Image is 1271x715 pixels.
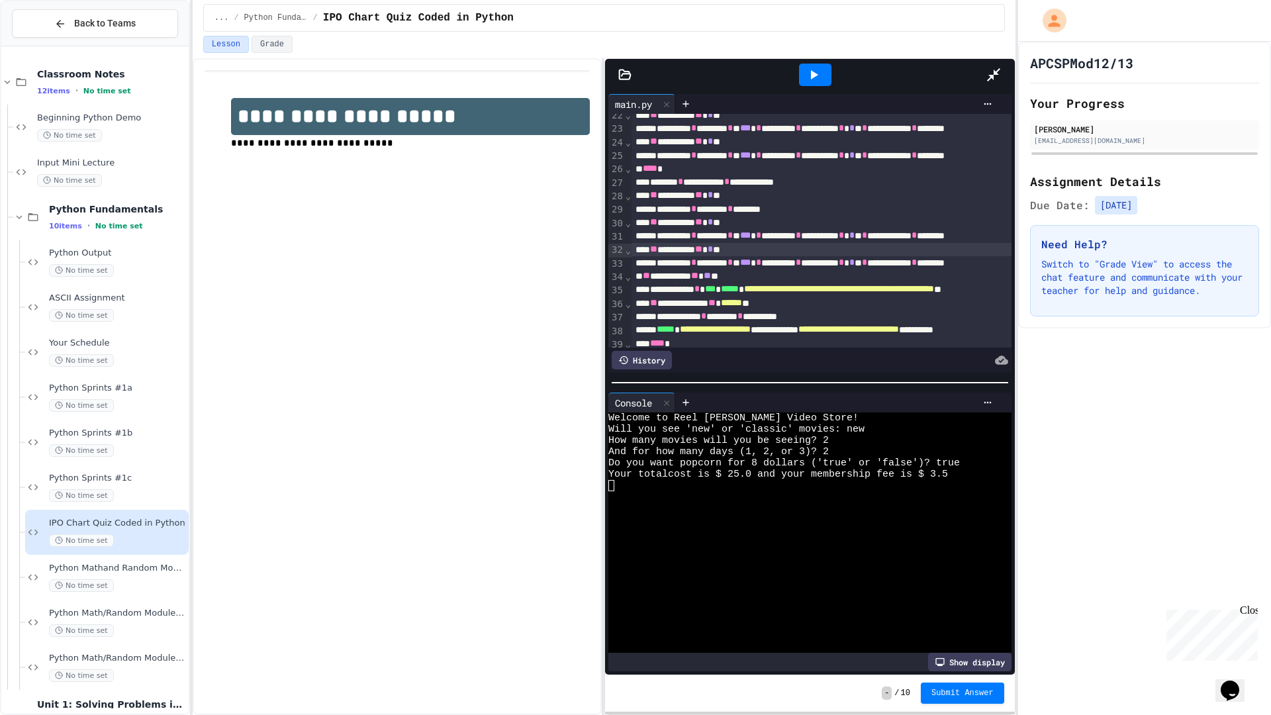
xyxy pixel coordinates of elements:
[49,653,186,664] span: Python Math/Random Modules 2C
[625,137,632,148] span: Fold line
[608,424,865,435] span: Will you see 'new' or 'classic' movies: new
[37,174,102,187] span: No time set
[608,396,659,410] div: Console
[1029,5,1070,36] div: My Account
[608,393,675,412] div: Console
[49,669,114,682] span: No time set
[608,190,625,203] div: 28
[49,309,114,322] span: No time set
[608,338,625,352] div: 39
[49,563,186,574] span: Python Mathand Random Module 2A
[625,191,632,201] span: Fold line
[625,245,632,256] span: Fold line
[901,688,910,698] span: 10
[608,136,625,150] div: 24
[37,698,186,710] span: Unit 1: Solving Problems in Computer Science
[49,203,186,215] span: Python Fundamentals
[49,534,114,547] span: No time set
[608,109,625,122] div: 22
[1034,123,1255,135] div: [PERSON_NAME]
[49,264,114,277] span: No time set
[608,446,829,457] span: And for how many days (1, 2, or 3)? 2
[608,457,960,469] span: Do you want popcorn for 8 dollars ('true' or 'false')? true
[1161,604,1258,661] iframe: chat widget
[928,653,1012,671] div: Show display
[608,271,625,284] div: 34
[49,444,114,457] span: No time set
[313,13,318,23] span: /
[49,399,114,412] span: No time set
[608,435,829,446] span: How many movies will you be seeing? 2
[608,177,625,190] div: 27
[608,97,659,111] div: main.py
[625,339,632,350] span: Fold line
[49,338,186,349] span: Your Schedule
[608,230,625,244] div: 31
[625,218,632,228] span: Fold line
[1095,196,1137,215] span: [DATE]
[608,94,675,114] div: main.py
[203,36,249,53] button: Lesson
[1215,662,1258,702] iframe: chat widget
[625,271,632,282] span: Fold line
[1030,94,1259,113] h2: Your Progress
[608,412,859,424] span: Welcome to Reel [PERSON_NAME] Video Store!
[234,13,238,23] span: /
[625,110,632,120] span: Fold line
[37,68,186,80] span: Classroom Notes
[49,428,186,439] span: Python Sprints #1b
[95,222,143,230] span: No time set
[74,17,136,30] span: Back to Teams
[49,383,186,394] span: Python Sprints #1a
[49,624,114,637] span: No time set
[608,150,625,163] div: 25
[75,85,78,96] span: •
[214,13,229,23] span: ...
[625,164,632,174] span: Fold line
[608,258,625,271] div: 33
[608,163,625,176] div: 26
[608,244,625,257] div: 32
[323,10,514,26] span: IPO Chart Quiz Coded in Python
[1030,54,1133,72] h1: APCSPMod12/13
[37,87,70,95] span: 12 items
[1030,172,1259,191] h2: Assignment Details
[5,5,91,84] div: Chat with us now!Close
[608,284,625,297] div: 35
[612,351,672,369] div: History
[37,158,186,169] span: Input Mini Lecture
[894,688,899,698] span: /
[252,36,293,53] button: Grade
[625,299,632,309] span: Fold line
[49,579,114,592] span: No time set
[49,489,114,502] span: No time set
[608,298,625,311] div: 36
[87,220,90,231] span: •
[608,311,625,324] div: 37
[49,248,186,259] span: Python Output
[49,473,186,484] span: Python Sprints #1c
[882,687,892,700] span: -
[1041,258,1248,297] p: Switch to "Grade View" to access the chat feature and communicate with your teacher for help and ...
[12,9,178,38] button: Back to Teams
[608,469,948,480] span: Your totalcost is $ 25.0 and your membership fee is $ 3.5
[1041,236,1248,252] h3: Need Help?
[608,325,625,338] div: 38
[244,13,308,23] span: Python Fundamentals
[608,203,625,216] div: 29
[49,518,186,529] span: IPO Chart Quiz Coded in Python
[1034,136,1255,146] div: [EMAIL_ADDRESS][DOMAIN_NAME]
[49,354,114,367] span: No time set
[83,87,131,95] span: No time set
[921,683,1004,704] button: Submit Answer
[608,217,625,230] div: 30
[37,129,102,142] span: No time set
[1030,197,1090,213] span: Due Date:
[608,122,625,136] div: 23
[49,293,186,304] span: ASCII Assignment
[49,222,82,230] span: 10 items
[931,688,994,698] span: Submit Answer
[37,113,186,124] span: Beginning Python Demo
[49,608,186,619] span: Python Math/Random Modules 2B:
